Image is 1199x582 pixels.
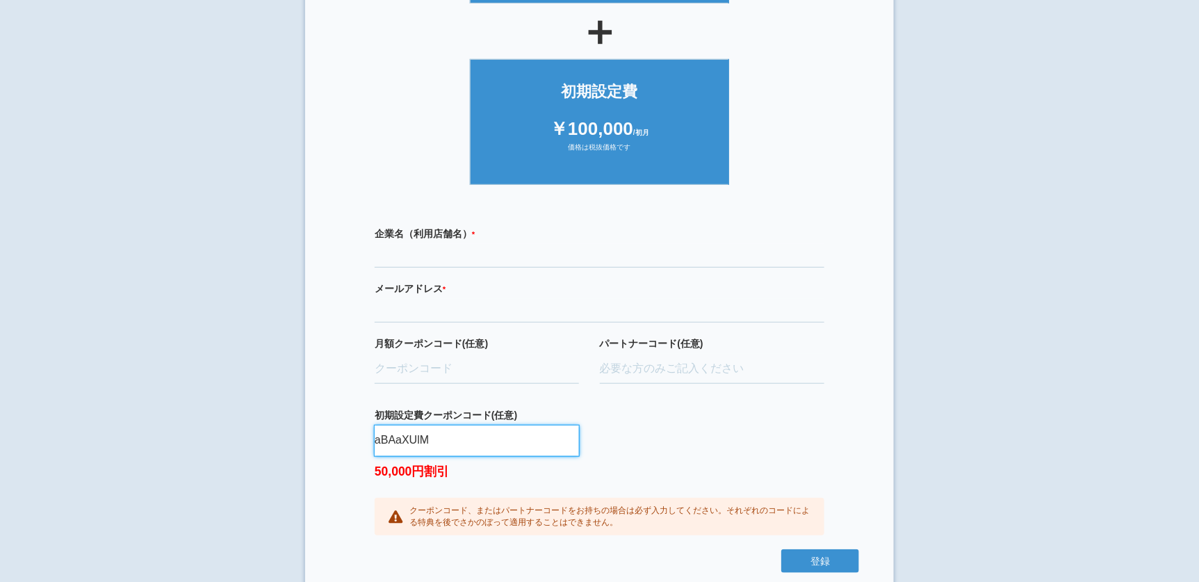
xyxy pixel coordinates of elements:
[375,426,579,456] input: クーポンコード
[409,505,810,528] p: クーポンコード、またはパートナーコードをお持ちの場合は必ず入力してください。それぞれのコードによる特典を後でさかのぼって適用することはできません。
[375,456,579,480] label: 50,000円割引
[484,81,715,102] div: 初期設定費
[375,282,824,296] label: メールアドレス
[375,337,579,350] label: 月額クーポンコード(任意)
[375,354,579,385] input: クーポンコード
[633,129,649,136] span: /初月
[600,337,825,350] label: パートナーコード(任意)
[600,354,825,385] input: 必要な方のみご記入ください
[375,408,579,422] label: 初期設定費クーポンコード(任意)
[781,549,859,573] button: 登録
[375,227,824,241] label: 企業名（利用店舗名）
[484,116,715,142] div: ￥100,000
[340,10,859,52] div: ＋
[484,143,715,163] div: 価格は税抜価格です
